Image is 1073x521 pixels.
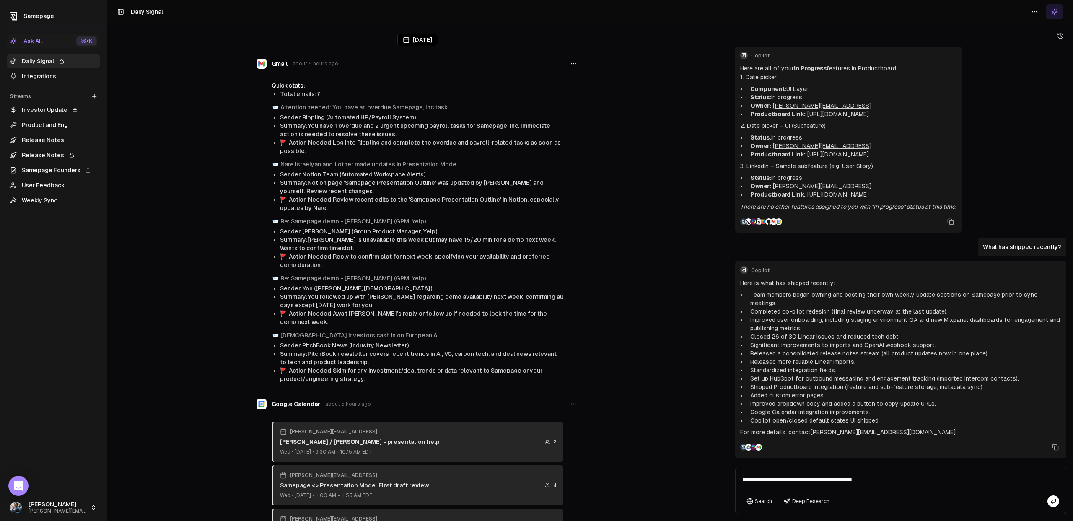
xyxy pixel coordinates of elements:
span: flag [280,253,287,260]
a: Attention needed: You have an overdue Samepage, Inc task [280,104,448,111]
strong: Productboard Link: [750,191,806,198]
div: Quick stats: [272,81,563,90]
p: Here is what has shipped recently: [740,279,1061,287]
li: Released more reliable Linear imports. [747,358,1061,366]
a: [URL][DOMAIN_NAME] [807,191,869,198]
div: ⌘ +K [76,36,97,46]
a: [PERSON_NAME][EMAIL_ADDRESS] [773,102,871,109]
img: Google Calendar [775,218,782,225]
li: Action Needed: Review recent edits to the 'Samepage Presentation Outline' in Notion, especially u... [280,195,563,212]
img: 1695405595226.jpeg [10,502,22,513]
a: [PERSON_NAME][EMAIL_ADDRESS] [773,183,871,189]
li: Improved dropdown copy and added a button to copy update URLs. [747,399,1061,408]
strong: Owner: [750,143,771,149]
a: Weekly Sync [7,194,100,207]
div: Open Intercom Messenger [8,476,29,496]
span: envelope [272,161,279,168]
span: Copilot [751,267,1061,274]
span: Gmail [272,60,288,68]
li: Summary: Notion page 'Samepage Presentation Outline' was updated by [PERSON_NAME] and yourself. R... [280,179,563,195]
strong: Owner: [750,102,771,109]
em: There are no other features assigned to you with "In progress" status at this time. [740,203,956,210]
img: Gmail [257,59,267,69]
img: Linear [745,218,752,225]
li: In progress [747,93,956,101]
a: Release Notes [7,133,100,147]
img: Google Calendar [257,399,267,409]
li: Action Needed: Skim for any investment/deal trends or data relevant to Samepage or your product/e... [280,366,563,383]
img: Slack [750,218,757,225]
a: Investor Update [7,103,100,117]
div: Wed • [DATE] • 9:30 AM - 10:15 AM EDT [280,448,440,455]
img: Slack [750,444,757,451]
img: Gmail [755,444,762,451]
li: Action Needed: Log into Rippling and complete the overdue and payroll-related tasks as soon as po... [280,138,563,155]
div: Samepage <> Presentation Mode: First draft review [280,481,429,490]
span: Samepage [23,13,54,19]
a: Integrations [7,70,100,83]
li: Action Needed: Reply to confirm slot for next week, specifying your availability and preferred de... [280,252,563,269]
li: Team members began owning and posting their own weekly update sections on Samepage prior to sync ... [747,290,1061,307]
li: Sender: Notion Team (Automated Workspace Alerts) [280,170,563,179]
button: Ask AI...⌘+K [7,34,100,48]
img: Samepage [740,218,747,225]
li: Improved user onboarding, including staging environment QA and new Mixpanel dashboards for engage... [747,316,1061,332]
a: [URL][DOMAIN_NAME] [807,111,869,117]
li: Copilot open/closed default states UI shipped. [747,416,1061,425]
div: Streams [7,90,100,103]
a: [PERSON_NAME][EMAIL_ADDRESS][DOMAIN_NAME] [811,429,956,435]
li: Summary: You have 1 overdue and 2 urgent upcoming payroll tasks for Samepage, Inc. Immediate acti... [280,122,563,138]
a: [URL][DOMAIN_NAME] [807,151,869,158]
span: [PERSON_NAME][EMAIL_ADDRESS] [290,428,377,435]
li: Sender: You ([PERSON_NAME][DEMOGRAPHIC_DATA]) [280,284,563,293]
img: GitHub [765,218,772,225]
span: [PERSON_NAME] [29,501,87,508]
button: Search [742,495,776,507]
li: Added custom error pages. [747,391,1061,399]
li: In progress [747,133,956,142]
li: Sender: [PERSON_NAME] (Group Product Manager, Yelp) [280,227,563,236]
h3: 1. Date picker [740,73,956,81]
p: For more details, contact . [740,428,1061,436]
a: [PERSON_NAME][EMAIL_ADDRESS] [773,143,871,149]
strong: Productboard Link: [750,151,806,158]
div: [PERSON_NAME] / [PERSON_NAME] - presentation help [280,438,440,446]
p: What has shipped recently? [983,243,1061,251]
img: Productboard [760,218,767,225]
span: envelope [272,104,279,111]
span: 4 [553,482,557,489]
li: Completed co-pilot redesign (final review underway at the last update). [747,307,1061,316]
li: Shipped Productboard integration (feature and sub-feature storage, metadata sync). [747,383,1061,391]
div: Wed • [DATE] • 11:00 AM - 11:55 AM EDT [280,492,429,499]
span: flag [280,367,287,374]
span: envelope [272,218,279,225]
li: Google Calendar integration improvements. [747,408,1061,416]
span: [PERSON_NAME][EMAIL_ADDRESS] [290,472,377,479]
li: Summary: You followed up with [PERSON_NAME] regarding demo availability next week, confirming all... [280,293,563,309]
li: Sender: PitchBook News (Industry Newsletter) [280,341,563,350]
span: about 5 hours ago [325,401,371,407]
h3: 2. Date picker – UI (Subfeature) [740,122,956,130]
span: flag [280,196,287,203]
strong: In Progress [794,65,827,72]
strong: Component: [750,86,786,92]
a: Release Notes [7,148,100,162]
a: Product and Eng [7,118,100,132]
a: [DEMOGRAPHIC_DATA] investors cash in on European AI [280,332,439,339]
strong: Owner: [750,183,771,189]
a: Samepage Founders [7,163,100,177]
span: envelope [272,275,279,282]
strong: Status: [750,134,771,141]
img: Google Drive [745,444,752,451]
a: Re: Samepage demo - [PERSON_NAME] (GPM, Yelp) [280,218,426,225]
img: Samepage [740,444,747,451]
span: about 5 hours ago [293,60,338,67]
strong: Status: [750,174,771,181]
li: In progress [747,174,956,182]
strong: Status: [750,94,771,101]
h1: Daily Signal [131,8,163,16]
span: [PERSON_NAME][EMAIL_ADDRESS] [29,508,87,514]
span: envelope [272,332,279,339]
div: [DATE] [397,34,438,46]
span: 2 [553,438,557,445]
